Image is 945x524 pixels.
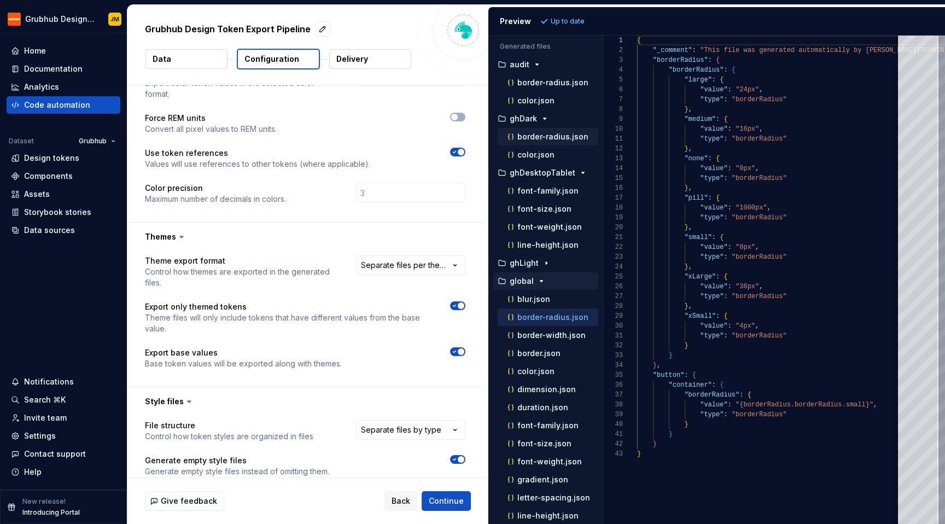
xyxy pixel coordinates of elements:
[603,252,623,262] div: 23
[603,154,623,164] div: 13
[603,65,623,75] div: 4
[498,365,598,377] button: color.json
[700,86,727,94] span: "value"
[731,332,786,340] span: "borderRadius"
[517,511,579,520] p: line-height.json
[700,46,917,54] span: "This file was generated automatically by [PERSON_NAME]
[759,86,763,94] span: ,
[727,86,731,94] span: :
[7,185,120,203] a: Assets
[145,358,342,369] p: Base token values will be exported along with themes.
[24,171,73,182] div: Components
[517,367,555,376] p: color.json
[603,292,623,301] div: 27
[652,371,684,379] span: "button"
[392,496,410,506] span: Back
[727,401,731,409] span: :
[727,283,731,290] span: :
[8,13,21,26] img: 4e8d6f31-f5cf-47b4-89aa-e4dec1dc0822.png
[603,400,623,410] div: 38
[739,391,743,399] span: :
[755,322,759,330] span: ,
[498,77,598,89] button: border-radius.json
[700,204,727,212] span: "value"
[668,66,724,74] span: "borderRadius"
[700,401,727,409] span: "value"
[637,450,641,458] span: }
[498,420,598,432] button: font-family.json
[498,510,598,522] button: line-height.json
[7,427,120,445] a: Settings
[716,115,720,123] span: :
[24,207,91,218] div: Storybook stories
[24,189,50,200] div: Assets
[24,63,83,74] div: Documentation
[517,349,561,358] p: border.json
[498,492,598,504] button: letter-spacing.json
[603,439,623,449] div: 42
[684,234,711,241] span: "small"
[500,42,592,51] p: Generated files
[603,193,623,203] div: 17
[384,491,417,511] button: Back
[493,113,598,125] button: ghDark
[652,362,656,369] span: }
[731,411,786,418] span: "borderRadius"
[727,204,731,212] span: :
[688,106,692,113] span: ,
[603,183,623,193] div: 16
[684,371,688,379] span: :
[517,457,582,466] p: font-weight.json
[7,463,120,481] button: Help
[493,257,598,269] button: ghLight
[517,313,588,322] p: border-radius.json
[517,223,582,231] p: font-weight.json
[498,438,598,450] button: font-size.json
[603,55,623,65] div: 3
[517,241,579,249] p: line-height.json
[498,221,598,233] button: font-weight.json
[500,16,531,27] div: Preview
[603,242,623,252] div: 22
[356,183,465,202] input: 3
[161,496,217,506] span: Give feedback
[603,144,623,154] div: 12
[711,234,715,241] span: :
[7,373,120,391] button: Notifications
[517,421,579,430] p: font-family.json
[731,135,786,143] span: "borderRadius"
[145,431,313,442] p: Control how token styles are organized in files
[716,194,720,202] span: {
[603,331,623,341] div: 31
[684,263,688,271] span: }
[692,46,696,54] span: :
[708,194,711,202] span: :
[720,381,724,389] span: {
[24,100,90,110] div: Code automation
[711,381,715,389] span: :
[603,114,623,124] div: 9
[603,45,623,55] div: 2
[700,174,724,182] span: "type"
[145,491,224,511] button: Give feedback
[145,347,342,358] p: Export base values
[7,78,120,96] a: Analytics
[724,332,727,340] span: :
[145,159,370,170] p: Values will use references to other tokens (where applicable).
[510,168,575,177] p: ghDesktopTablet
[755,243,759,251] span: ,
[498,131,598,143] button: border-radius.json
[603,301,623,311] div: 28
[731,174,786,182] span: "borderRadius"
[603,124,623,134] div: 10
[684,273,716,281] span: "xLarge"
[7,203,120,221] a: Storybook stories
[517,331,586,340] p: border-width.json
[688,145,692,153] span: ,
[603,370,623,380] div: 35
[637,37,641,44] span: {
[724,214,727,222] span: :
[9,137,34,145] div: Dataset
[603,311,623,321] div: 29
[700,165,727,172] span: "value"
